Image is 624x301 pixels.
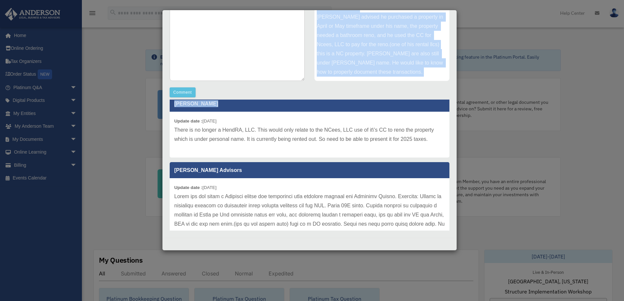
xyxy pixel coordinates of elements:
[174,119,217,123] small: [DATE]
[170,162,449,178] p: [PERSON_NAME] Advisors
[174,185,202,190] b: Update date :
[170,96,449,112] p: [PERSON_NAME]
[170,87,196,97] button: Comment
[174,125,445,144] p: There is no longer a HendRA, LLC. This would only relate to the NCees, LLC use of it\'s CC to ren...
[174,185,217,190] small: [DATE]
[174,119,202,123] b: Update date :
